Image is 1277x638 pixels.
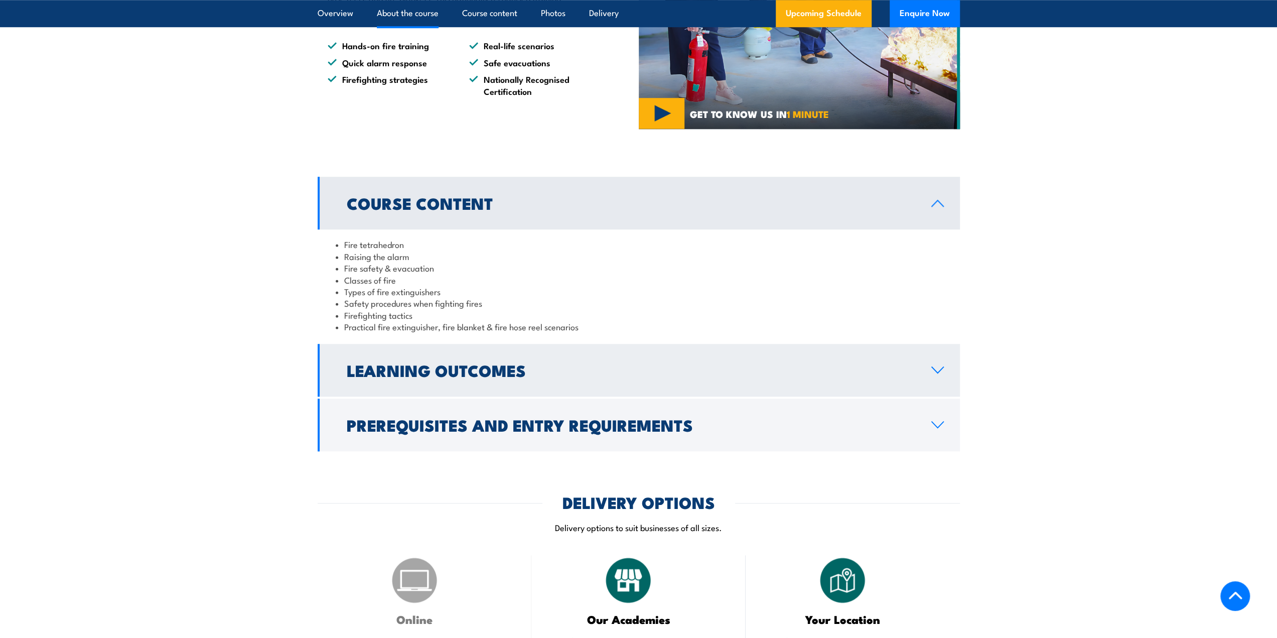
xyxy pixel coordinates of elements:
[318,177,960,229] a: Course Content
[336,238,942,250] li: Fire tetrahedron
[336,262,942,274] li: Fire safety & evacuation
[328,57,451,68] li: Quick alarm response
[318,399,960,451] a: Prerequisites and Entry Requirements
[336,274,942,286] li: Classes of fire
[556,613,700,625] h3: Our Academies
[336,250,942,262] li: Raising the alarm
[347,418,915,432] h2: Prerequisites and Entry Requirements
[787,106,829,121] strong: 1 MINUTE
[469,40,593,51] li: Real-life scenarios
[318,344,960,397] a: Learning Outcomes
[318,522,960,533] p: Delivery options to suit businesses of all sizes.
[328,40,451,51] li: Hands-on fire training
[347,363,915,377] h2: Learning Outcomes
[328,73,451,97] li: Firefighting strategies
[336,286,942,297] li: Types of fire extinguishers
[336,309,942,321] li: Firefighting tactics
[336,297,942,309] li: Safety procedures when fighting fires
[690,109,829,118] span: GET TO KNOW US IN
[771,613,915,625] h3: Your Location
[469,57,593,68] li: Safe evacuations
[347,196,915,210] h2: Course Content
[343,613,487,625] h3: Online
[336,321,942,332] li: Practical fire extinguisher, fire blanket & fire hose reel scenarios
[469,73,593,97] li: Nationally Recognised Certification
[562,495,715,509] h2: DELIVERY OPTIONS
